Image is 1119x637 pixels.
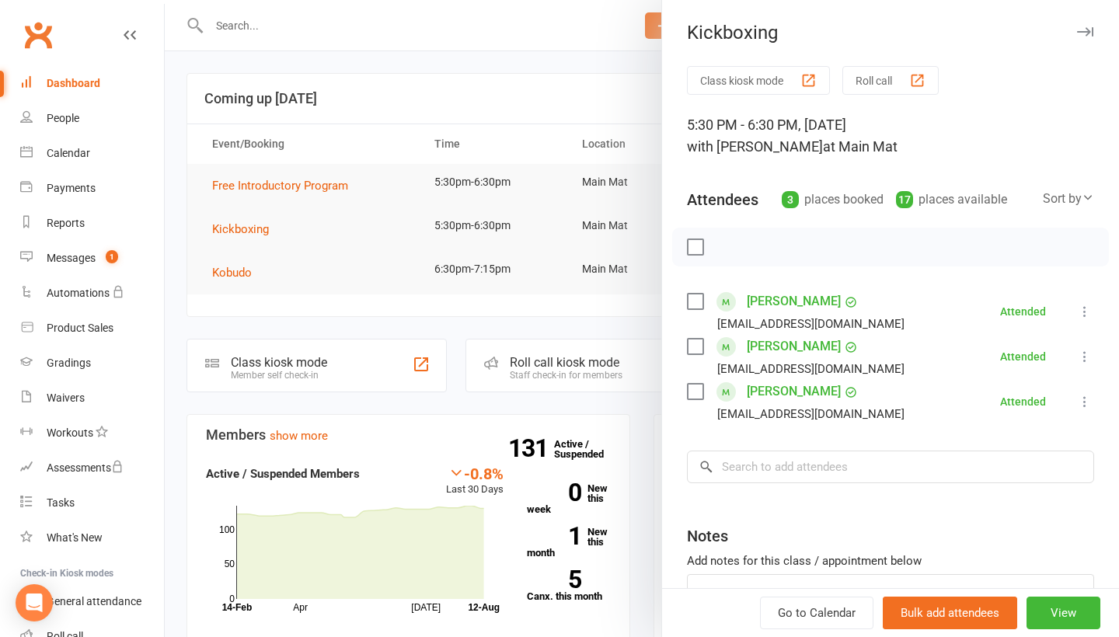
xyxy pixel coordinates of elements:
[47,357,91,369] div: Gradings
[717,404,905,424] div: [EMAIL_ADDRESS][DOMAIN_NAME]
[20,520,164,555] a: What's New
[47,217,85,229] div: Reports
[662,22,1119,44] div: Kickboxing
[20,486,164,520] a: Tasks
[1000,396,1046,407] div: Attended
[747,379,841,404] a: [PERSON_NAME]
[896,189,1007,211] div: places available
[47,147,90,159] div: Calendar
[20,241,164,276] a: Messages 1
[20,101,164,136] a: People
[687,552,1094,570] div: Add notes for this class / appointment below
[687,451,1094,483] input: Search to add attendees
[782,189,884,211] div: places booked
[896,191,913,208] div: 17
[20,451,164,486] a: Assessments
[1000,306,1046,317] div: Attended
[47,77,100,89] div: Dashboard
[1043,189,1094,209] div: Sort by
[20,171,164,206] a: Payments
[20,381,164,416] a: Waivers
[20,66,164,101] a: Dashboard
[47,182,96,194] div: Payments
[47,112,79,124] div: People
[47,531,103,544] div: What's New
[687,525,728,547] div: Notes
[20,346,164,381] a: Gradings
[717,314,905,334] div: [EMAIL_ADDRESS][DOMAIN_NAME]
[47,322,113,334] div: Product Sales
[717,359,905,379] div: [EMAIL_ADDRESS][DOMAIN_NAME]
[883,597,1017,629] button: Bulk add attendees
[19,16,58,54] a: Clubworx
[47,496,75,509] div: Tasks
[687,66,830,95] button: Class kiosk mode
[687,189,758,211] div: Attendees
[687,114,1094,158] div: 5:30 PM - 6:30 PM, [DATE]
[20,416,164,451] a: Workouts
[687,138,823,155] span: with [PERSON_NAME]
[1027,597,1100,629] button: View
[47,392,85,404] div: Waivers
[842,66,939,95] button: Roll call
[47,287,110,299] div: Automations
[782,191,799,208] div: 3
[47,252,96,264] div: Messages
[20,136,164,171] a: Calendar
[20,584,164,619] a: General attendance kiosk mode
[47,461,124,474] div: Assessments
[747,289,841,314] a: [PERSON_NAME]
[20,311,164,346] a: Product Sales
[823,138,898,155] span: at Main Mat
[47,426,93,439] div: Workouts
[106,250,118,263] span: 1
[47,595,141,607] div: General attendance
[16,584,53,621] div: Open Intercom Messenger
[20,206,164,241] a: Reports
[760,597,873,629] a: Go to Calendar
[20,276,164,311] a: Automations
[1000,351,1046,362] div: Attended
[747,334,841,359] a: [PERSON_NAME]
